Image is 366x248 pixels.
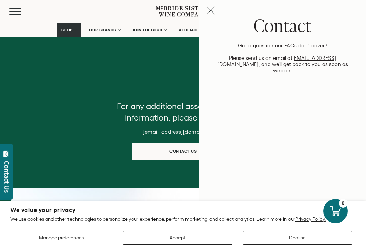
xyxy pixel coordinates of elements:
[85,23,125,37] a: OUR BRANDS
[113,129,253,135] h6: [EMAIL_ADDRESS][DOMAIN_NAME]
[254,13,311,37] span: Contact
[89,28,116,32] span: OUR BRANDS
[10,216,356,222] p: We use cookies and other technologies to personalize your experience, perform marketing, and coll...
[295,216,326,222] a: Privacy Policy.
[10,207,356,213] h2: We value your privacy
[243,231,352,245] button: Decline
[128,23,171,37] a: JOIN THE CLUB
[113,100,253,124] p: For any additional assets, photos or information, please contact us!
[123,231,232,245] button: Accept
[57,23,81,37] a: SHOP
[174,23,225,37] a: AFFILIATE PROGRAM
[39,235,84,240] span: Manage preferences
[214,42,351,74] p: Got a question our FAQs don’t cover? Please send us an email at , and we’ll get back to you as so...
[10,231,112,245] button: Manage preferences
[217,55,336,67] a: [EMAIL_ADDRESS][DOMAIN_NAME]
[178,28,221,32] span: AFFILIATE PROGRAM
[339,199,348,208] div: 0
[133,28,162,32] span: JOIN THE CLUB
[9,8,34,15] button: Mobile Menu Trigger
[3,161,10,193] div: Contact Us
[157,144,209,158] span: Contact us
[207,6,215,15] button: Close contact panel
[132,143,235,160] a: Contact us
[61,28,73,32] span: SHOP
